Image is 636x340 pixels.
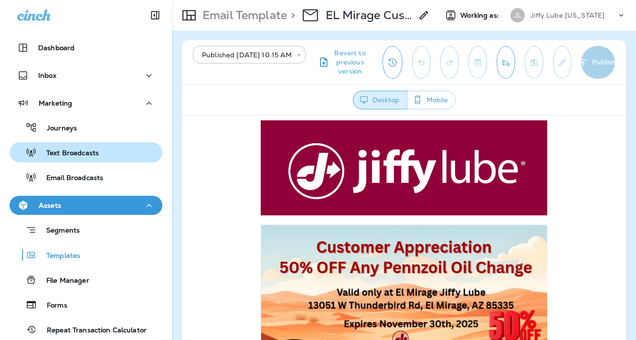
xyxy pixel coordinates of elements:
[39,99,72,107] p: Marketing
[313,46,375,79] button: Revert to previous version
[510,8,525,22] div: JL
[79,109,366,252] img: EM2.JPG
[37,276,89,286] p: File Manager
[329,49,371,76] span: Revert to previous version
[37,301,67,310] p: Forms
[407,91,456,109] button: Mobile
[142,6,169,25] button: Collapse Sidebar
[10,142,162,162] button: Text Broadcasts
[10,295,162,315] button: Forms
[199,8,287,22] p: Email Template
[10,94,162,113] button: Marketing
[10,220,162,240] button: Segments
[38,44,74,52] p: Dashboard
[497,46,515,79] button: Send test email
[37,174,103,183] p: Email Broadcasts
[37,252,80,261] p: Templates
[37,149,99,158] p: Text Broadcasts
[287,8,295,22] p: >
[353,91,407,109] button: Desktop
[10,270,162,290] button: File Manager
[460,11,501,20] span: Working as:
[10,38,162,57] button: Dashboard
[10,196,162,215] button: Assets
[326,8,413,22] p: EL Mirage Cust Appreciation 2
[10,167,162,187] button: Email Broadcasts
[37,226,80,236] p: Segments
[200,50,290,60] div: Published [DATE] 10:15 AM
[37,326,147,335] p: Repeat Transaction Calculator
[37,124,77,133] p: Journeys
[79,5,366,100] img: JL_ReversePMS202_Horizontal.jpg
[10,117,162,138] button: Journeys
[382,46,403,79] button: View Changelog
[10,66,162,85] button: Inbox
[530,11,604,19] p: Jiffy Lube [US_STATE]
[10,319,162,340] button: Repeat Transaction Calculator
[38,72,56,79] p: Inbox
[39,202,61,209] p: Assets
[10,245,162,265] button: Templates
